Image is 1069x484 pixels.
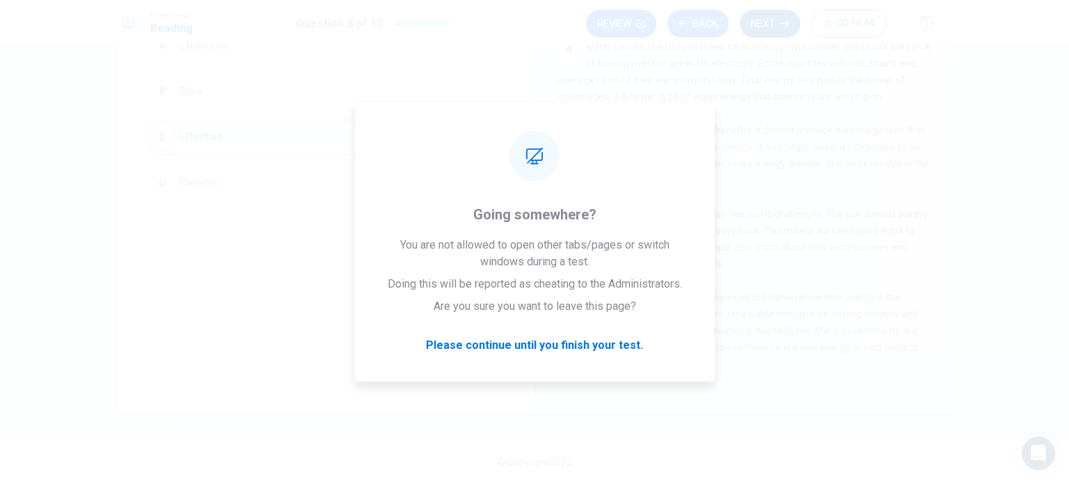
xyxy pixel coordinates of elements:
h1: Question 8 of 13 [296,15,383,32]
div: B [151,80,173,102]
button: CEffective [145,120,507,155]
div: Open Intercom Messenger [1022,437,1055,470]
span: Colorful [179,175,217,192]
div: 4 [557,38,580,61]
font: efficient [581,325,617,336]
button: DColorful [145,166,507,201]
button: Back [667,10,729,38]
div: 6 [557,205,580,228]
button: Review [586,10,656,38]
div: A [151,34,173,56]
span: © Copyright 2025 [497,457,572,468]
button: 00:14:44 [811,10,887,38]
span: Effective [179,129,223,146]
div: 5 [557,122,580,144]
button: Next [740,10,800,38]
span: Despite these challenges, many experts believe renewable energy is the future. As technology impr... [557,292,919,370]
span: However, renewable energy also has some challenges. The sun doesn't always shine, and the wind do... [557,208,928,270]
span: Renewable energy has many benefits. It doesn't produce harmful gasses that cause air pollution an... [557,125,929,186]
span: Level Test [150,10,193,20]
div: D [151,172,173,194]
h1: Reading [150,20,193,37]
div: 7 [557,289,580,311]
span: Expensive [179,37,230,54]
div: C [151,126,173,148]
button: AExpensive [145,28,507,63]
span: 00:14:44 [837,18,875,29]
button: BSlow [145,74,507,109]
span: Slow [179,83,203,100]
